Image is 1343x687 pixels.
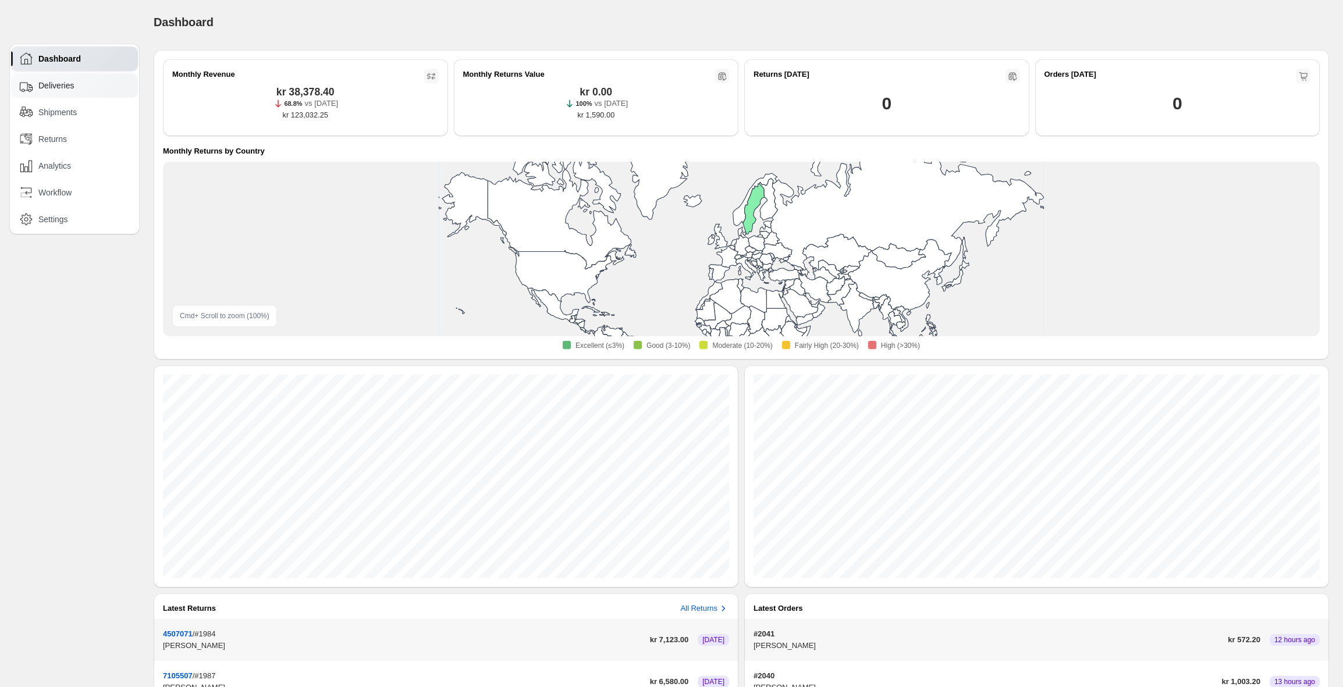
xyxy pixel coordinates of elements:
[754,670,1217,682] p: #2040
[754,628,1223,640] p: #2041
[702,635,724,645] span: [DATE]
[38,106,77,118] span: Shipments
[650,634,689,646] span: kr 7,123.00
[795,341,859,350] span: Fairly High (20-30%)
[163,640,645,652] p: [PERSON_NAME]
[38,187,72,198] span: Workflow
[595,98,628,109] p: vs [DATE]
[38,53,81,65] span: Dashboard
[754,640,1223,652] p: [PERSON_NAME]
[712,341,772,350] span: Moderate (10-20%)
[575,341,624,350] span: Excellent (≤3%)
[276,86,335,98] span: kr 38,378.40
[754,603,803,614] h3: Latest Orders
[38,213,68,225] span: Settings
[163,629,193,638] button: 4507071
[305,98,339,109] p: vs [DATE]
[163,145,265,157] h4: Monthly Returns by Country
[1044,69,1096,80] h2: Orders [DATE]
[680,603,717,614] h3: All Returns
[38,80,74,91] span: Deliveries
[154,16,214,29] span: Dashboard
[194,671,215,680] span: #1987
[163,603,216,614] h3: Latest Returns
[172,69,235,80] h2: Monthly Revenue
[882,92,891,115] h1: 0
[646,341,690,350] span: Good (3-10%)
[1173,92,1182,115] h1: 0
[38,160,71,172] span: Analytics
[463,69,545,80] h2: Monthly Returns Value
[575,100,592,107] span: 100%
[580,86,612,98] span: kr 0.00
[1274,677,1315,686] span: 13 hours ago
[702,677,724,686] span: [DATE]
[1274,635,1315,645] span: 12 hours ago
[163,628,645,652] div: /
[283,109,328,121] span: kr 123,032.25
[577,109,614,121] span: kr 1,590.00
[1228,634,1260,646] span: kr 572.20
[680,603,729,614] button: All Returns
[284,100,302,107] span: 68.8%
[194,629,215,638] span: #1984
[38,133,67,145] span: Returns
[754,69,809,80] h2: Returns [DATE]
[172,305,277,327] div: Cmd + Scroll to zoom ( 100 %)
[881,341,920,350] span: High (>30%)
[163,671,193,680] button: 7105507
